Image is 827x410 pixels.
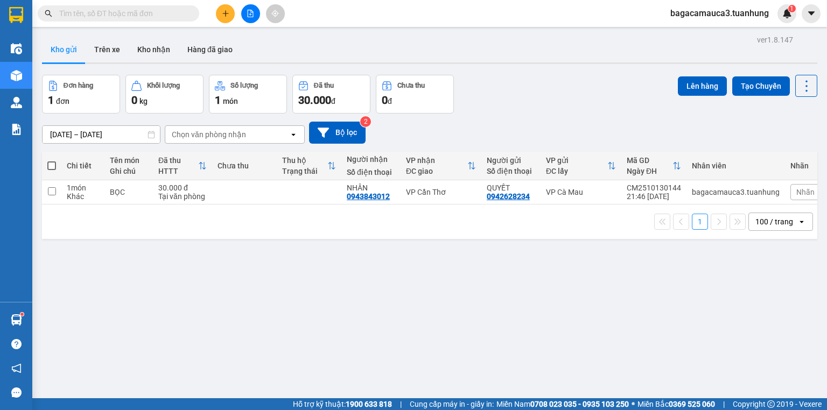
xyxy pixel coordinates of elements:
[347,192,390,201] div: 0943843012
[172,129,246,140] div: Chọn văn phòng nhận
[807,9,816,18] span: caret-down
[757,34,793,46] div: ver 1.8.147
[723,398,725,410] span: |
[45,10,52,17] span: search
[487,183,535,192] div: QUYẾT
[11,70,22,81] img: warehouse-icon
[215,94,221,107] span: 1
[632,402,635,406] span: ⚪️
[158,192,207,201] div: Tại văn phòng
[218,161,271,170] div: Chưa thu
[42,75,120,114] button: Đơn hàng1đơn
[209,75,287,114] button: Số lượng1món
[376,75,454,114] button: Chưa thu0đ
[129,37,179,62] button: Kho nhận
[692,214,708,230] button: 1
[282,156,327,165] div: Thu hộ
[546,156,607,165] div: VP gửi
[487,167,535,175] div: Số điện thoại
[147,82,180,89] div: Khối lượng
[64,82,93,89] div: Đơn hàng
[637,398,715,410] span: Miền Bắc
[530,400,629,408] strong: 0708 023 035 - 0935 103 250
[406,156,467,165] div: VP nhận
[86,37,129,62] button: Trên xe
[139,97,148,105] span: kg
[397,82,425,89] div: Chưa thu
[627,167,672,175] div: Ngày ĐH
[546,167,607,175] div: ĐC lấy
[797,217,806,226] svg: open
[347,183,395,192] div: NHÂN
[406,167,467,175] div: ĐC giao
[131,94,137,107] span: 0
[346,400,392,408] strong: 1900 633 818
[388,97,392,105] span: đ
[230,82,258,89] div: Số lượng
[223,97,238,105] span: món
[158,167,198,175] div: HTTT
[153,152,212,180] th: Toggle SortBy
[347,155,395,164] div: Người nhận
[662,6,777,20] span: bagacamauca3.tuanhung
[546,188,616,196] div: VP Cà Mau
[20,313,24,316] sup: 1
[110,188,148,196] div: BỌC
[42,37,86,62] button: Kho gửi
[293,398,392,410] span: Hỗ trợ kỹ thuật:
[11,363,22,373] span: notification
[110,167,148,175] div: Ghi chú
[110,156,148,165] div: Tên món
[271,10,279,17] span: aim
[282,167,327,175] div: Trạng thái
[11,124,22,135] img: solution-icon
[241,4,260,23] button: file-add
[767,400,775,408] span: copyright
[541,152,621,180] th: Toggle SortBy
[292,75,370,114] button: Đã thu30.000đ
[692,161,780,170] div: Nhân viên
[790,5,794,12] span: 1
[692,188,780,196] div: bagacamauca3.tuanhung
[266,4,285,23] button: aim
[11,43,22,54] img: warehouse-icon
[410,398,494,410] span: Cung cấp máy in - giấy in:
[755,216,793,227] div: 100 / trang
[400,398,402,410] span: |
[11,314,22,326] img: warehouse-icon
[347,168,395,176] div: Số điện thoại
[11,339,22,349] span: question-circle
[158,156,198,165] div: Đã thu
[487,192,530,201] div: 0942628234
[11,97,22,108] img: warehouse-icon
[627,156,672,165] div: Mã GD
[216,4,235,23] button: plus
[67,192,99,201] div: Khác
[401,152,481,180] th: Toggle SortBy
[732,76,790,96] button: Tạo Chuyến
[406,188,476,196] div: VP Cần Thơ
[56,97,69,105] span: đơn
[782,9,792,18] img: icon-new-feature
[9,7,23,23] img: logo-vxr
[309,122,366,144] button: Bộ lọc
[788,5,796,12] sup: 1
[158,183,207,192] div: 30.000 đ
[669,400,715,408] strong: 0369 525 060
[627,192,681,201] div: 21:46 [DATE]
[179,37,241,62] button: Hàng đã giao
[496,398,629,410] span: Miền Nam
[298,94,331,107] span: 30.000
[627,183,681,192] div: CM2510130144
[382,94,388,107] span: 0
[67,183,99,192] div: 1 món
[314,82,334,89] div: Đã thu
[247,10,254,17] span: file-add
[487,156,535,165] div: Người gửi
[48,94,54,107] span: 1
[43,126,160,143] input: Select a date range.
[67,161,99,170] div: Chi tiết
[802,4,821,23] button: caret-down
[678,76,727,96] button: Lên hàng
[331,97,335,105] span: đ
